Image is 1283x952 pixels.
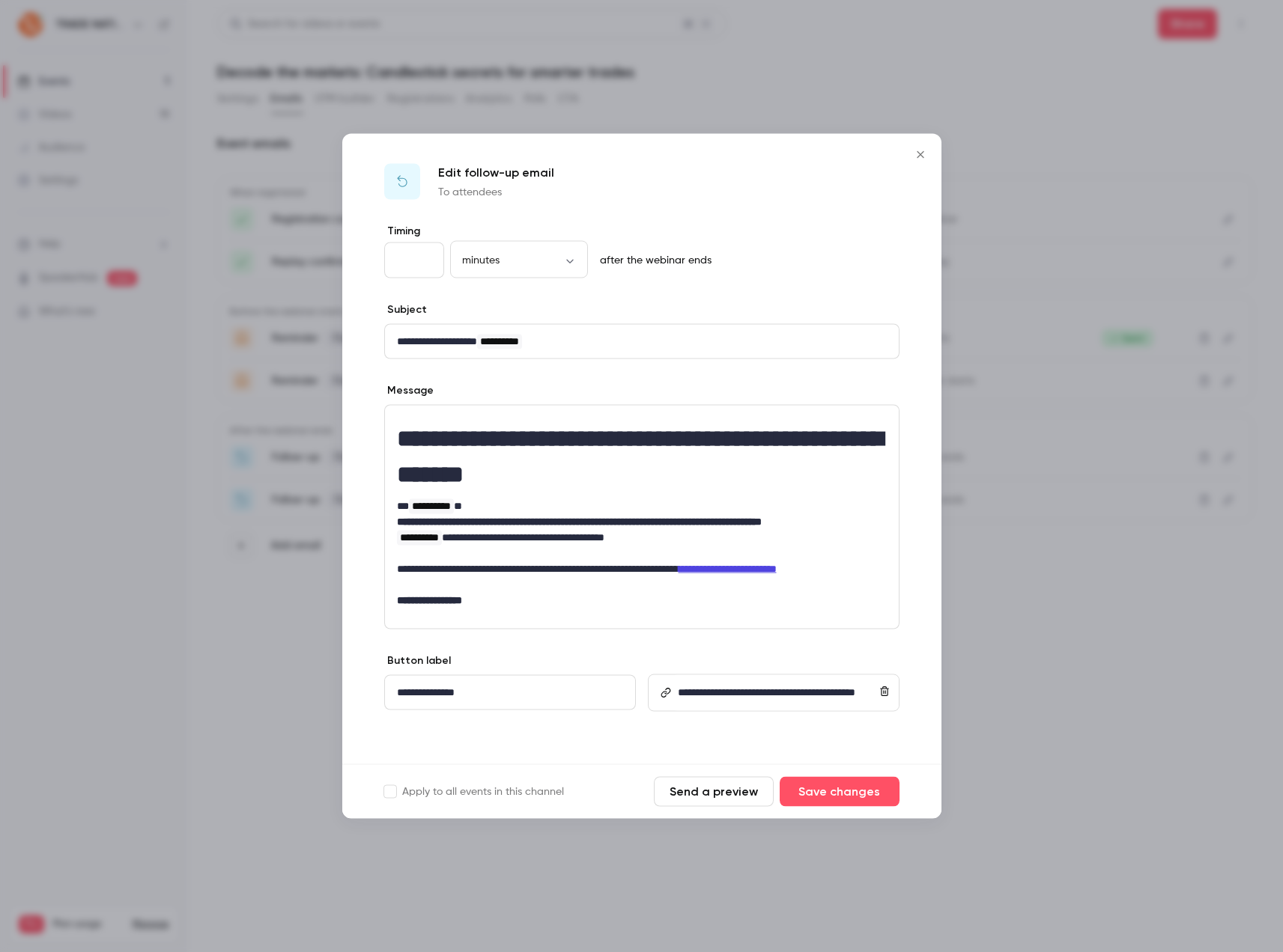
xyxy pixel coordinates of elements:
label: Message [384,383,434,398]
div: editor [672,676,898,710]
label: Button label [384,653,451,668]
div: editor [385,676,635,710]
button: Save changes [780,777,900,807]
button: Send a preview [654,777,774,807]
label: Apply to all events in this channel [384,784,564,799]
div: editor [385,406,899,617]
label: Timing [384,224,900,239]
p: Edit follow-up email [438,164,554,182]
p: after the webinar ends [594,253,712,268]
div: editor [385,325,899,358]
button: Close [906,140,935,170]
p: To attendees [438,185,554,200]
div: minutes [450,252,588,267]
label: Subject [384,302,427,317]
